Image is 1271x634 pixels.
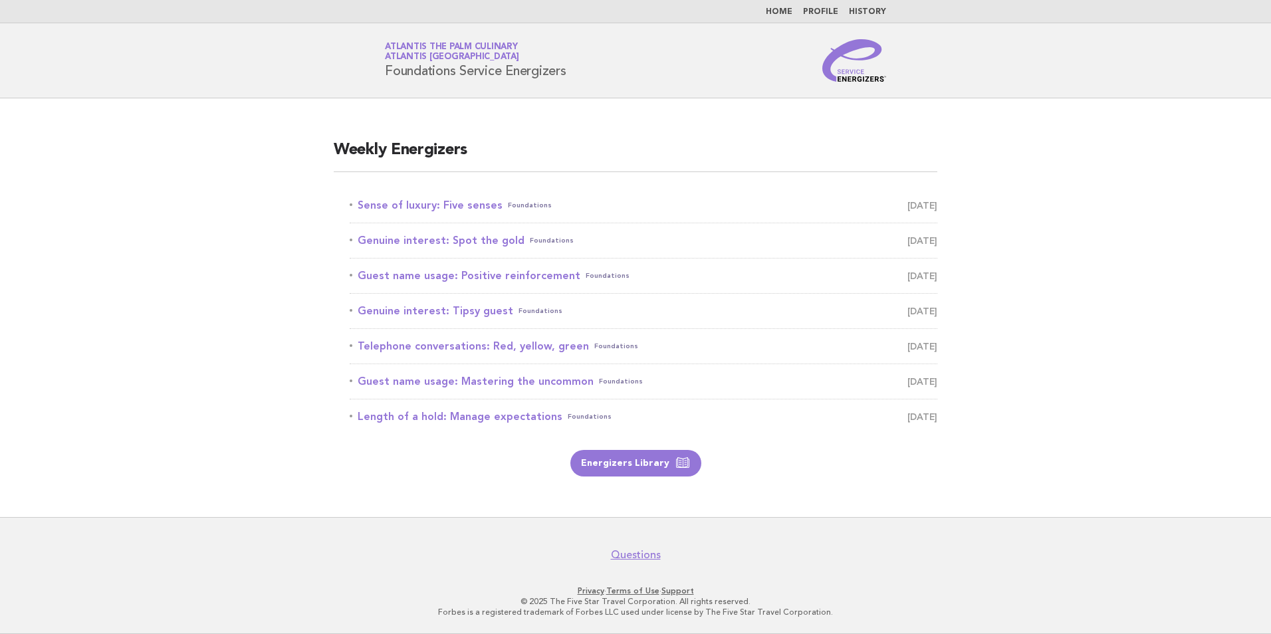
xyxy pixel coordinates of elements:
[907,196,937,215] span: [DATE]
[385,43,519,61] a: Atlantis The Palm CulinaryAtlantis [GEOGRAPHIC_DATA]
[907,372,937,391] span: [DATE]
[907,337,937,356] span: [DATE]
[822,39,886,82] img: Service Energizers
[907,302,937,320] span: [DATE]
[570,450,701,476] a: Energizers Library
[530,231,574,250] span: Foundations
[661,586,694,595] a: Support
[568,407,612,426] span: Foundations
[350,302,937,320] a: Genuine interest: Tipsy guestFoundations [DATE]
[578,586,604,595] a: Privacy
[350,337,937,356] a: Telephone conversations: Red, yellow, greenFoundations [DATE]
[803,8,838,16] a: Profile
[586,266,630,285] span: Foundations
[385,43,566,78] h1: Foundations Service Energizers
[229,596,1042,607] p: © 2025 The Five Star Travel Corporation. All rights reserved.
[350,407,937,426] a: Length of a hold: Manage expectationsFoundations [DATE]
[907,266,937,285] span: [DATE]
[611,548,661,562] a: Questions
[907,231,937,250] span: [DATE]
[229,607,1042,617] p: Forbes is a registered trademark of Forbes LLC used under license by The Five Star Travel Corpora...
[350,231,937,250] a: Genuine interest: Spot the goldFoundations [DATE]
[508,196,552,215] span: Foundations
[519,302,562,320] span: Foundations
[594,337,638,356] span: Foundations
[599,372,643,391] span: Foundations
[350,266,937,285] a: Guest name usage: Positive reinforcementFoundations [DATE]
[766,8,792,16] a: Home
[350,196,937,215] a: Sense of luxury: Five sensesFoundations [DATE]
[350,372,937,391] a: Guest name usage: Mastering the uncommonFoundations [DATE]
[334,140,937,172] h2: Weekly Energizers
[385,53,519,62] span: Atlantis [GEOGRAPHIC_DATA]
[606,586,659,595] a: Terms of Use
[907,407,937,426] span: [DATE]
[229,585,1042,596] p: · ·
[849,8,886,16] a: History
